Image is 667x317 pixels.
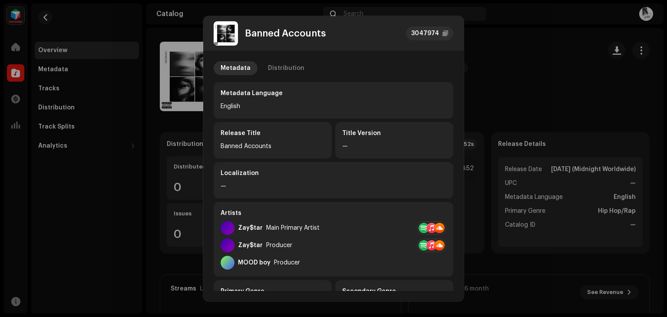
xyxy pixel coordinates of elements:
div: — [221,181,446,192]
div: MOOD boy [238,259,271,266]
div: Metadata Language [221,89,446,98]
div: — [342,141,446,152]
div: Localization [221,169,446,178]
div: 3047974 [411,28,439,39]
div: Banned Accounts [245,28,326,39]
div: Secondary Genre [342,287,446,296]
div: Zay$tar [238,242,263,249]
div: Banned Accounts [221,141,325,152]
div: English [221,101,446,112]
div: Producer [274,259,300,266]
div: Title Version [342,129,446,138]
img: b88db7a0-46a4-4c80-849a-4eb2c1969c17 [214,21,238,46]
div: Artists [221,209,446,218]
div: Producer [266,242,292,249]
div: Primary Genre [221,287,325,296]
div: Main Primary Artist [266,225,320,231]
div: Distribution [268,61,304,75]
div: Metadata [221,61,251,75]
div: Release Title [221,129,325,138]
div: Zay$tar [238,225,263,231]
